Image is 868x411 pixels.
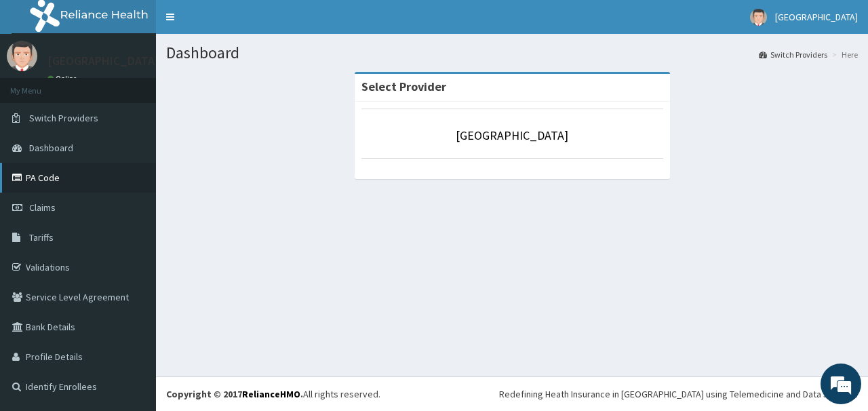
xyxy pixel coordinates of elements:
span: Tariffs [29,231,54,243]
a: Online [47,74,80,83]
a: RelianceHMO [242,388,300,400]
img: User Image [750,9,767,26]
strong: Copyright © 2017 . [166,388,303,400]
p: [GEOGRAPHIC_DATA] [47,55,159,67]
h1: Dashboard [166,44,858,62]
a: Switch Providers [759,49,827,60]
img: User Image [7,41,37,71]
strong: Select Provider [361,79,446,94]
span: Claims [29,201,56,214]
span: Switch Providers [29,112,98,124]
span: Dashboard [29,142,73,154]
div: Redefining Heath Insurance in [GEOGRAPHIC_DATA] using Telemedicine and Data Science! [499,387,858,401]
footer: All rights reserved. [156,376,868,411]
a: [GEOGRAPHIC_DATA] [456,128,568,143]
span: [GEOGRAPHIC_DATA] [775,11,858,23]
li: Here [829,49,858,60]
